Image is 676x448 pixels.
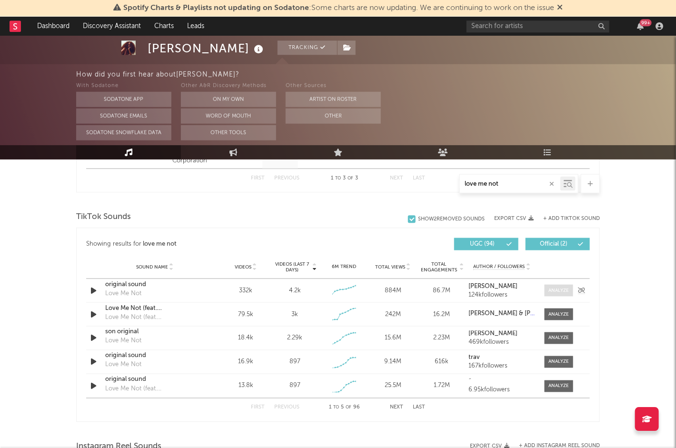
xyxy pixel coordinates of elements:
[105,351,205,360] a: original sound
[286,108,381,123] button: Other
[532,241,576,247] span: Official ( 2 )
[289,357,300,367] div: 897
[346,405,352,409] span: of
[105,327,205,337] a: son original
[105,289,141,298] div: Love Me Not
[469,339,535,346] div: 469k followers
[375,264,405,269] span: Total Views
[143,238,177,249] div: love me not
[469,283,518,289] strong: [PERSON_NAME]
[460,241,504,247] span: UGC ( 94 )
[454,238,518,250] button: UGC(94)
[76,211,131,223] span: TikTok Sounds
[420,381,464,390] div: 1.72M
[318,402,371,413] div: 1 5 96
[123,4,309,12] span: Spotify Charts & Playlists not updating on Sodatone
[371,309,415,319] div: 242M
[420,309,464,319] div: 16.2M
[637,22,644,30] button: 99+
[371,381,415,390] div: 25.5M
[180,17,211,36] a: Leads
[181,108,276,123] button: Word Of Mouth
[469,330,535,337] a: [PERSON_NAME]
[181,91,276,107] button: On My Own
[526,238,590,250] button: Official(2)
[105,336,141,346] div: Love Me Not
[148,40,266,56] div: [PERSON_NAME]
[123,4,554,12] span: : Some charts are now updating. We are continuing to work on the issue
[105,303,205,313] a: Love Me Not (feat. [PERSON_NAME][GEOGRAPHIC_DATA])
[76,91,171,107] button: Sodatone App
[251,405,265,410] button: First
[286,80,381,91] div: Other Sources
[181,125,276,140] button: Other Tools
[105,375,205,384] a: original sound
[224,381,268,390] div: 13.8k
[224,333,268,343] div: 18.4k
[224,357,268,367] div: 16.9k
[224,286,268,295] div: 332k
[413,405,425,410] button: Last
[322,263,366,270] div: 6M Trend
[469,354,480,360] strong: trav
[76,17,148,36] a: Discovery Assistant
[469,354,535,361] a: trav
[224,309,268,319] div: 79.5k
[105,312,205,322] div: Love Me Not (feat. [PERSON_NAME][GEOGRAPHIC_DATA])
[469,363,535,369] div: 167k followers
[557,4,563,12] span: Dismiss
[278,40,337,55] button: Tracking
[318,172,371,184] div: 1 3 3
[469,310,535,317] a: [PERSON_NAME] & [PERSON_NAME] [GEOGRAPHIC_DATA]
[76,108,171,123] button: Sodatone Emails
[30,17,76,36] a: Dashboard
[76,125,171,140] button: Sodatone Snowflake Data
[86,238,338,250] div: Showing results for
[76,69,676,80] div: How did you first hear about [PERSON_NAME] ?
[469,330,518,337] strong: [PERSON_NAME]
[371,357,415,367] div: 9.14M
[640,19,652,26] div: 99 +
[371,333,415,343] div: 15.6M
[289,286,301,295] div: 4.2k
[148,17,180,36] a: Charts
[534,216,600,221] button: + Add TikTok Sound
[371,286,415,295] div: 884M
[469,283,535,289] a: [PERSON_NAME]
[467,20,609,32] input: Search for artists
[76,80,171,91] div: With Sodatone
[181,80,276,91] div: Other A&R Discovery Methods
[420,286,464,295] div: 86.7M
[105,384,205,394] div: Love Me Not (feat. [PERSON_NAME][GEOGRAPHIC_DATA])
[494,216,534,221] button: Export CSV
[469,291,535,298] div: 124k followers
[469,310,640,316] strong: [PERSON_NAME] & [PERSON_NAME] [GEOGRAPHIC_DATA]
[420,333,464,343] div: 2.23M
[543,216,600,221] button: + Add TikTok Sound
[235,264,251,269] span: Videos
[473,263,525,269] span: Author / Followers
[289,381,300,390] div: 897
[460,180,560,188] input: Search by song name or URL
[469,387,535,393] div: 6.95k followers
[287,333,302,343] div: 2.29k
[418,216,485,222] div: Show 2 Removed Sounds
[334,405,339,409] span: to
[420,261,458,272] span: Total Engagements
[291,309,298,319] div: 3k
[274,405,299,410] button: Previous
[105,279,205,289] a: original sound
[105,360,141,369] div: Love Me Not
[420,357,464,367] div: 616k
[273,261,311,272] span: Videos (last 7 days)
[136,264,168,269] span: Sound Name
[390,405,403,410] button: Next
[286,91,381,107] button: Artist on Roster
